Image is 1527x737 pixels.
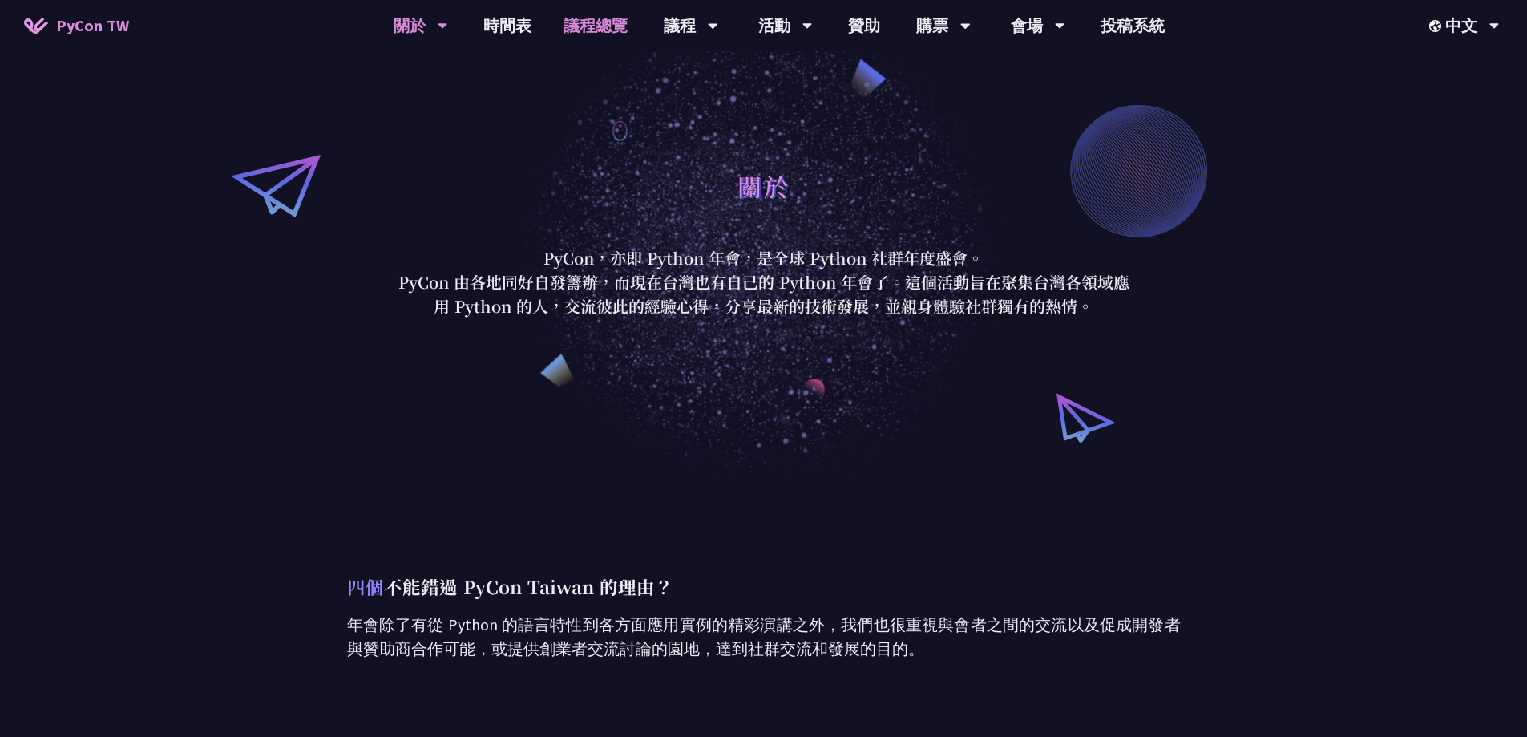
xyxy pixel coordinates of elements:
[56,14,129,38] span: PyCon TW
[24,18,48,34] img: Home icon of PyCon TW 2025
[347,573,1181,601] p: 不能錯過 PyCon Taiwan 的理由？
[391,270,1137,318] p: PyCon 由各地同好自發籌辦，而現在台灣也有自己的 Python 年會了。這個活動旨在聚集台灣各領域應用 Python 的人，交流彼此的經驗心得，分享最新的技術發展，並親身體驗社群獨有的熱情。
[391,246,1137,270] p: PyCon，亦即 Python 年會，是全球 Python 社群年度盛會。
[347,613,1181,661] p: 年會除了有從 Python 的語言特性到各方面應用實例的精彩演講之外，我們也很重視與會者之間的交流以及促成開發者與贊助商合作可能，或提供創業者交流討論的園地，達到社群交流和發展的目的。
[347,573,384,599] span: 四個
[8,6,145,46] a: PyCon TW
[1429,20,1445,32] img: Locale Icon
[737,162,790,210] h1: 關於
